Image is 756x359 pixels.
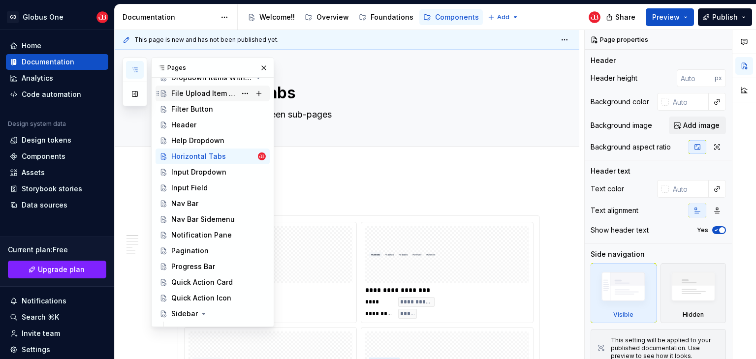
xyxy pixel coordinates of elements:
[259,12,295,22] div: Welcome!!
[171,277,233,287] div: Quick Action Card
[591,249,645,259] div: Side navigation
[2,6,112,28] button: GBGlobus OneGlobus Bank UX Team
[38,265,85,274] span: Upgrade plan
[697,226,708,234] label: Yes
[6,165,108,180] a: Assets
[258,152,266,160] img: Globus Bank UX Team
[669,93,709,111] input: Auto
[8,120,66,128] div: Design system data
[156,274,270,290] a: Quick Action Card
[591,184,624,194] div: Text color
[178,192,540,208] h2: Variants
[23,12,63,22] div: Globus One
[171,293,231,303] div: Quick Action Icon
[171,230,232,240] div: Notification Pane
[22,312,59,322] div: Search ⌘K
[6,54,108,70] a: Documentation
[6,70,108,86] a: Analytics
[156,290,270,306] a: Quick Action Icon
[156,117,270,133] a: Header
[22,41,41,51] div: Home
[683,311,704,319] div: Hidden
[591,263,657,323] div: Visible
[6,197,108,213] a: Data sources
[591,206,638,215] div: Text alignment
[669,117,726,134] button: Add image
[171,104,213,114] div: Filter Button
[123,12,216,22] div: Documentation
[22,73,53,83] div: Analytics
[591,225,649,235] div: Show header text
[6,293,108,309] button: Notifications
[371,12,413,22] div: Foundations
[171,246,209,256] div: Pagination
[156,101,270,117] a: Filter Button
[134,36,279,44] span: This page is new and has not been published yet.
[171,167,226,177] div: Input Dropdown
[176,81,538,105] textarea: Horizontal Tabs
[22,151,65,161] div: Components
[171,89,236,98] div: File Upload Item Base
[601,8,642,26] button: Share
[156,211,270,227] a: Nav Bar Sidemenu
[485,10,522,24] button: Add
[22,135,71,145] div: Design tokens
[6,149,108,164] a: Components
[419,9,483,25] a: Components
[677,69,715,87] input: Auto
[22,200,67,210] div: Data sources
[6,181,108,197] a: Storybook stories
[22,296,66,306] div: Notifications
[316,12,349,22] div: Overview
[8,261,106,278] button: Upgrade plan
[244,9,299,25] a: Welcome!!
[715,74,722,82] p: px
[22,329,60,338] div: Invite team
[661,263,726,323] div: Hidden
[435,12,479,22] div: Components
[22,345,50,355] div: Settings
[22,184,82,194] div: Storybook stories
[683,120,720,130] span: Add image
[156,196,270,211] a: Nav Bar
[156,164,270,180] a: Input Dropdown
[165,322,270,337] a: Overview
[156,180,270,196] a: Input Field
[591,166,630,176] div: Header text
[156,259,270,274] a: Progress Bar
[22,57,74,67] div: Documentation
[152,58,274,78] div: Pages
[171,120,196,130] div: Header
[591,73,637,83] div: Header height
[8,245,106,255] div: Current plan : Free
[646,8,694,26] button: Preview
[156,86,270,101] a: File Upload Item Base
[301,9,353,25] a: Overview
[22,168,45,178] div: Assets
[171,136,224,146] div: Help Dropdown
[156,70,270,86] a: Dropdown Items With Shortcut
[6,87,108,102] a: Code automation
[652,12,680,22] span: Preview
[6,342,108,358] a: Settings
[591,120,652,130] div: Background image
[6,132,108,148] a: Design tokens
[171,309,198,319] div: Sidebar
[6,326,108,341] a: Invite team
[497,13,509,21] span: Add
[96,11,108,23] img: Globus Bank UX Team
[6,38,108,54] a: Home
[156,133,270,149] a: Help Dropdown
[181,325,213,334] div: Overview
[6,309,108,325] button: Search ⌘K
[22,90,81,99] div: Code automation
[712,12,738,22] span: Publish
[171,199,198,209] div: Nav Bar
[698,8,752,26] button: Publish
[171,73,252,83] div: Dropdown Items With Shortcut
[355,9,417,25] a: Foundations
[669,180,709,198] input: Auto
[171,214,235,224] div: Nav Bar Sidemenu
[244,7,483,27] div: Page tree
[176,107,538,122] textarea: Used to navigate between sub-pages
